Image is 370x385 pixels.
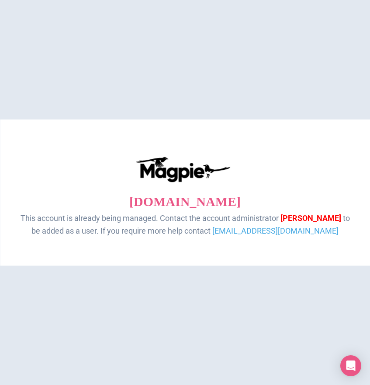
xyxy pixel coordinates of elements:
[21,213,279,223] span: This account is already being managed. Contact the account administrator
[133,156,232,182] img: logo-ab69f6fb50320c5b225c76a69d11143b.png
[31,213,350,235] span: to be added as a user. If you require more help contact
[212,226,339,235] a: [EMAIL_ADDRESS][DOMAIN_NAME]
[280,213,341,223] span: [PERSON_NAME]
[340,355,361,376] div: Open Intercom Messenger
[17,191,353,212] p: [DOMAIN_NAME]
